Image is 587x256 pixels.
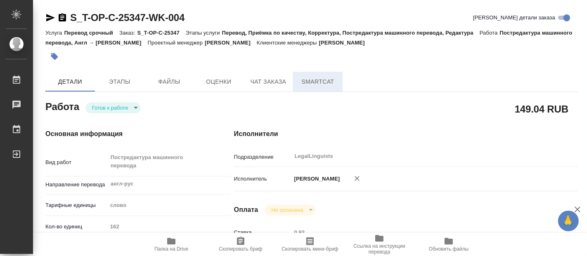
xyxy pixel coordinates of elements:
[350,243,409,255] span: Ссылка на инструкции перевода
[222,30,480,36] p: Перевод, Приёмка по качеству, Корректура, Постредактура машинного перевода, Редактура
[205,40,257,46] p: [PERSON_NAME]
[265,204,315,216] div: Готов к работе
[45,99,79,113] h2: Работа
[319,40,371,46] p: [PERSON_NAME]
[45,47,64,66] button: Добавить тэг
[206,233,275,256] button: Скопировать бриф
[275,233,345,256] button: Скопировать мини-бриф
[45,30,64,36] p: Услуга
[45,158,107,167] p: Вид работ
[107,198,231,212] div: слово
[269,207,305,214] button: Не оплачена
[429,246,469,252] span: Обновить файлы
[70,12,185,23] a: S_T-OP-C-25347-WK-004
[257,40,319,46] p: Клиентские менеджеры
[149,77,189,87] span: Файлы
[148,40,205,46] p: Проектный менеджер
[57,13,67,23] button: Скопировать ссылку
[100,77,140,87] span: Этапы
[199,77,239,87] span: Оценки
[154,246,188,252] span: Папка на Drive
[119,30,137,36] p: Заказ:
[473,14,555,22] span: [PERSON_NAME] детали заказа
[249,77,288,87] span: Чат заказа
[90,104,131,111] button: Готов к работе
[234,228,291,237] p: Ставка
[291,175,340,183] p: [PERSON_NAME]
[345,233,414,256] button: Ссылка на инструкции перевода
[45,223,107,231] p: Кол-во единиц
[234,205,258,215] h4: Оплата
[137,30,185,36] p: S_T-OP-C-25347
[561,212,575,230] span: 🙏
[45,129,201,139] h4: Основная информация
[515,102,568,116] h2: 149.04 RUB
[107,221,231,233] input: Пустое поле
[64,30,119,36] p: Перевод срочный
[45,13,55,23] button: Скопировать ссылку для ЯМессенджера
[45,181,107,189] p: Направление перевода
[480,30,500,36] p: Работа
[414,233,483,256] button: Обновить файлы
[85,102,141,113] div: Готов к работе
[137,233,206,256] button: Папка на Drive
[558,211,579,231] button: 🙏
[348,169,366,188] button: Удалить исполнителя
[50,77,90,87] span: Детали
[234,129,578,139] h4: Исполнители
[219,246,262,252] span: Скопировать бриф
[282,246,338,252] span: Скопировать мини-бриф
[186,30,222,36] p: Этапы услуги
[298,77,338,87] span: SmartCat
[291,226,549,238] input: Пустое поле
[234,153,291,161] p: Подразделение
[234,175,291,183] p: Исполнитель
[45,201,107,209] p: Тарифные единицы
